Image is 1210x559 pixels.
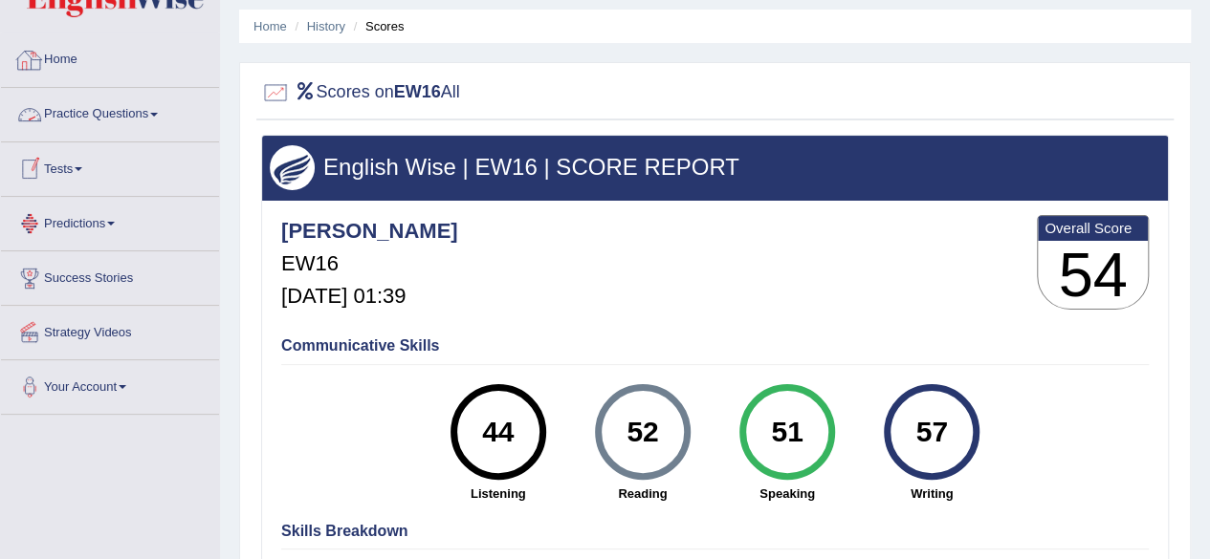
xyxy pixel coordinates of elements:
strong: Reading [580,484,705,503]
h4: Communicative Skills [281,337,1149,355]
b: Overall Score [1045,220,1141,236]
h3: 54 [1038,241,1148,310]
a: Practice Questions [1,88,219,136]
strong: Listening [435,484,561,503]
h2: Scores on All [261,78,460,107]
strong: Writing [869,484,995,503]
h5: [DATE] 01:39 [281,285,458,308]
li: Scores [349,17,405,35]
div: 52 [607,392,677,472]
div: 44 [463,392,533,472]
h3: English Wise | EW16 | SCORE REPORT [270,155,1160,180]
a: Your Account [1,360,219,408]
a: Strategy Videos [1,306,219,354]
a: History [307,19,345,33]
img: wings.png [270,145,315,190]
a: Predictions [1,197,219,245]
a: Success Stories [1,251,219,299]
a: Home [253,19,287,33]
a: Tests [1,142,219,190]
h4: Skills Breakdown [281,523,1149,540]
h5: EW16 [281,252,458,275]
div: 57 [897,392,967,472]
a: Home [1,33,219,81]
div: 51 [752,392,822,472]
h4: [PERSON_NAME] [281,220,458,243]
b: EW16 [394,82,441,101]
strong: Speaking [724,484,849,503]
